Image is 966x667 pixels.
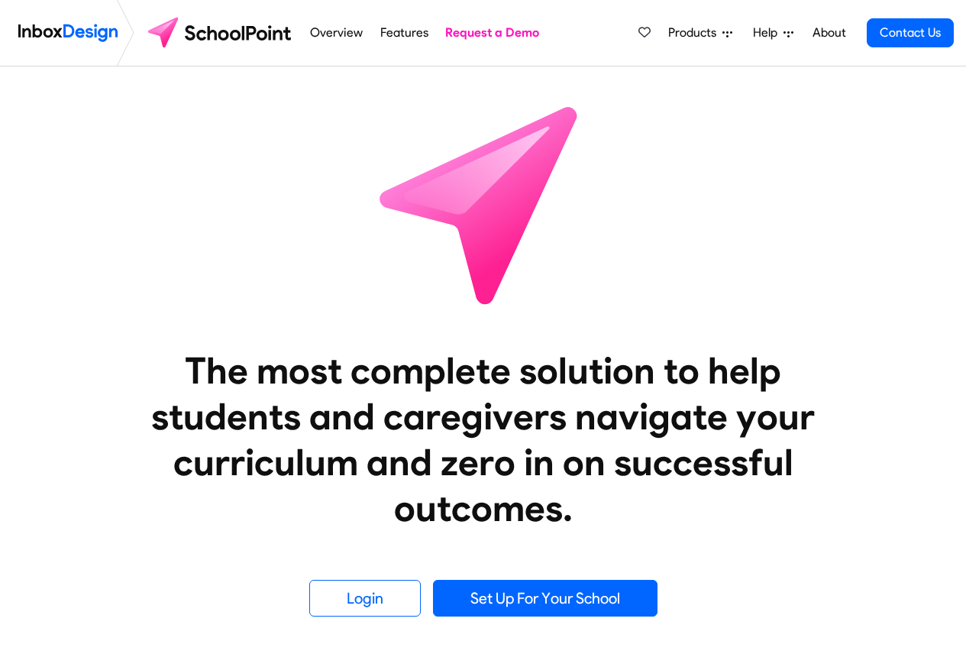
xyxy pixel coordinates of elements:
[867,18,954,47] a: Contact Us
[747,18,800,48] a: Help
[441,18,544,48] a: Request a Demo
[346,66,621,342] img: icon_schoolpoint.svg
[662,18,738,48] a: Products
[309,580,421,617] a: Login
[753,24,783,42] span: Help
[306,18,367,48] a: Overview
[376,18,432,48] a: Features
[121,348,846,531] heading: The most complete solution to help students and caregivers navigate your curriculum and zero in o...
[808,18,850,48] a: About
[668,24,722,42] span: Products
[141,15,302,51] img: schoolpoint logo
[433,580,657,617] a: Set Up For Your School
